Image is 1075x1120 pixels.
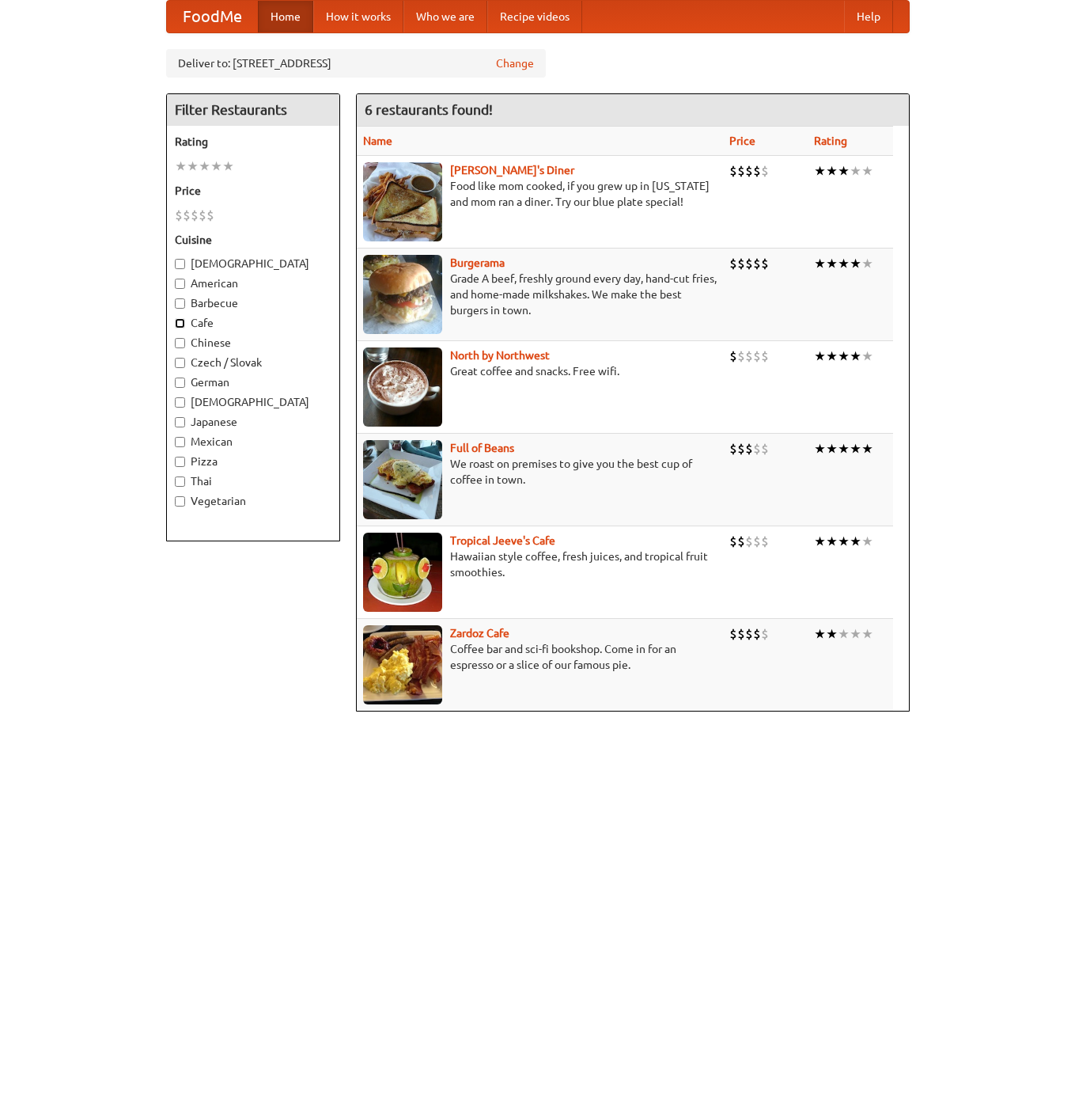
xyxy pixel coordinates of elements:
[729,347,737,365] li: $
[838,440,850,457] li: ★
[175,457,185,467] input: Pizza
[191,207,199,224] li: $
[850,440,861,457] li: ★
[753,625,761,643] li: $
[737,255,745,272] li: $
[850,533,861,550] li: ★
[745,440,753,457] li: $
[365,102,493,117] ng-pluralize: 6 restaurants found!
[826,255,838,272] li: ★
[175,394,331,410] label: [DEMOGRAPHIC_DATA]
[737,440,745,457] li: $
[175,414,331,430] label: Japanese
[450,349,550,362] a: North by Northwest
[753,162,761,180] li: $
[814,162,826,180] li: ★
[814,255,826,272] li: ★
[496,55,534,71] a: Change
[175,355,331,370] label: Czech / Slovak
[175,318,185,328] input: Cafe
[175,298,185,309] input: Barbecue
[814,533,826,550] li: ★
[167,94,339,126] h4: Filter Restaurants
[403,1,487,32] a: Who we are
[175,207,183,224] li: $
[363,255,442,334] img: burgerama.jpg
[363,363,717,379] p: Great coffee and snacks. Free wifi.
[175,454,331,469] label: Pizza
[861,162,873,180] li: ★
[175,256,331,271] label: [DEMOGRAPHIC_DATA]
[737,162,745,180] li: $
[175,183,331,199] h5: Price
[363,178,717,210] p: Food like mom cooked, if you grew up in [US_STATE] and mom ran a diner. Try our blue plate special!
[814,347,826,365] li: ★
[175,476,185,487] input: Thai
[861,347,873,365] li: ★
[861,440,873,457] li: ★
[850,347,861,365] li: ★
[729,440,737,457] li: $
[183,207,191,224] li: $
[175,232,331,248] h5: Cuisine
[450,256,505,269] a: Burgerama
[450,442,514,454] a: Full of Beans
[175,275,331,291] label: American
[737,625,745,643] li: $
[745,347,753,365] li: $
[826,347,838,365] li: ★
[838,533,850,550] li: ★
[729,255,737,272] li: $
[761,533,769,550] li: $
[861,625,873,643] li: ★
[826,440,838,457] li: ★
[745,162,753,180] li: $
[761,347,769,365] li: $
[313,1,403,32] a: How it works
[175,335,331,351] label: Chinese
[199,158,210,175] li: ★
[850,625,861,643] li: ★
[175,434,331,450] label: Mexican
[753,347,761,365] li: $
[363,162,442,241] img: sallys.jpg
[187,158,199,175] li: ★
[850,162,861,180] li: ★
[745,625,753,643] li: $
[761,162,769,180] li: $
[363,549,717,580] p: Hawaiian style coffee, fresh juices, and tropical fruit smoothies.
[175,158,187,175] li: ★
[761,625,769,643] li: $
[363,440,442,519] img: beans.jpg
[838,625,850,643] li: ★
[761,255,769,272] li: $
[814,135,847,147] a: Rating
[175,279,185,289] input: American
[363,347,442,427] img: north.jpg
[363,135,392,147] a: Name
[838,162,850,180] li: ★
[838,255,850,272] li: ★
[258,1,313,32] a: Home
[745,533,753,550] li: $
[844,1,893,32] a: Help
[175,338,185,348] input: Chinese
[826,162,838,180] li: ★
[450,164,574,177] a: [PERSON_NAME]'s Diner
[761,440,769,457] li: $
[450,627,509,640] a: Zardoz Cafe
[745,255,753,272] li: $
[210,158,222,175] li: ★
[363,625,442,704] img: zardoz.jpg
[175,397,185,408] input: [DEMOGRAPHIC_DATA]
[753,533,761,550] li: $
[826,533,838,550] li: ★
[175,437,185,447] input: Mexican
[729,625,737,643] li: $
[838,347,850,365] li: ★
[175,358,185,368] input: Czech / Slovak
[175,417,185,427] input: Japanese
[175,496,185,507] input: Vegetarian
